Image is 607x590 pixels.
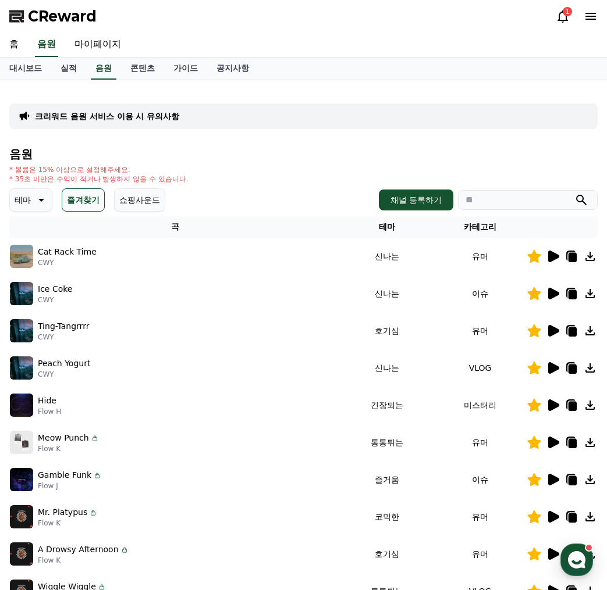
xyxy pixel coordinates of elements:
p: CWY [38,295,72,305]
img: music [10,394,33,417]
a: 콘텐츠 [121,58,164,80]
img: music [10,542,33,566]
p: Flow K [38,556,129,565]
a: 1 [556,9,570,23]
a: 음원 [91,58,116,80]
p: Hide [38,395,56,407]
button: 테마 [9,188,52,212]
p: Cat Rack Time [38,246,97,258]
p: Meow Punch [38,432,89,444]
td: 미스터리 [434,387,527,424]
a: 마이페이지 [65,33,130,57]
a: 크리워드 음원 서비스 이용 시 유의사항 [35,110,179,122]
a: 음원 [35,33,58,57]
td: 신나는 [340,349,434,387]
img: music [10,319,33,342]
td: 이슈 [434,461,527,498]
p: CWY [38,258,97,267]
img: music [10,468,33,491]
td: 호기심 [340,312,434,349]
p: * 35초 미만은 수익이 적거나 발생하지 않을 수 있습니다. [9,174,189,184]
p: Gamble Funk [38,469,91,481]
td: 유머 [434,424,527,461]
img: music [10,356,33,380]
img: music [10,505,33,528]
button: 쇼핑사운드 [114,188,165,212]
td: 신나는 [340,238,434,275]
span: 설정 [180,386,194,395]
p: Flow K [38,444,100,453]
a: CReward [9,7,97,26]
p: 테마 [15,192,31,208]
span: 홈 [37,386,44,395]
a: 설정 [150,369,223,398]
p: Flow H [38,407,61,416]
td: 유머 [434,498,527,535]
a: 가이드 [164,58,207,80]
img: music [10,431,33,454]
p: Peach Yogurt [38,357,90,370]
th: 곡 [9,216,340,238]
p: CWY [38,370,90,379]
img: music [10,245,33,268]
p: * 볼륨은 15% 이상으로 설정해주세요. [9,165,189,174]
p: CWY [38,332,89,342]
td: 유머 [434,238,527,275]
td: 통통튀는 [340,424,434,461]
td: 즐거움 [340,461,434,498]
td: 이슈 [434,275,527,312]
p: Ting-Tangrrrr [38,320,89,332]
img: music [10,282,33,305]
a: 홈 [3,369,77,398]
h4: 음원 [9,148,598,160]
p: Mr. Platypus [38,506,87,519]
p: A Drowsy Afternoon [38,543,119,556]
div: 1 [563,7,572,16]
span: CReward [28,7,97,26]
th: 테마 [340,216,434,238]
span: 대화 [107,387,120,396]
a: 대화 [77,369,150,398]
td: 긴장되는 [340,387,434,424]
p: Flow K [38,519,98,528]
td: 유머 [434,312,527,349]
a: 공지사항 [207,58,258,80]
button: 채널 등록하기 [379,189,453,210]
td: 호기심 [340,535,434,573]
td: VLOG [434,349,527,387]
td: 신나는 [340,275,434,312]
td: 코믹한 [340,498,434,535]
button: 즐겨찾기 [62,188,105,212]
p: Ice Coke [38,283,72,295]
td: 유머 [434,535,527,573]
a: 실적 [51,58,86,80]
th: 카테고리 [434,216,527,238]
p: Flow J [38,481,102,491]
